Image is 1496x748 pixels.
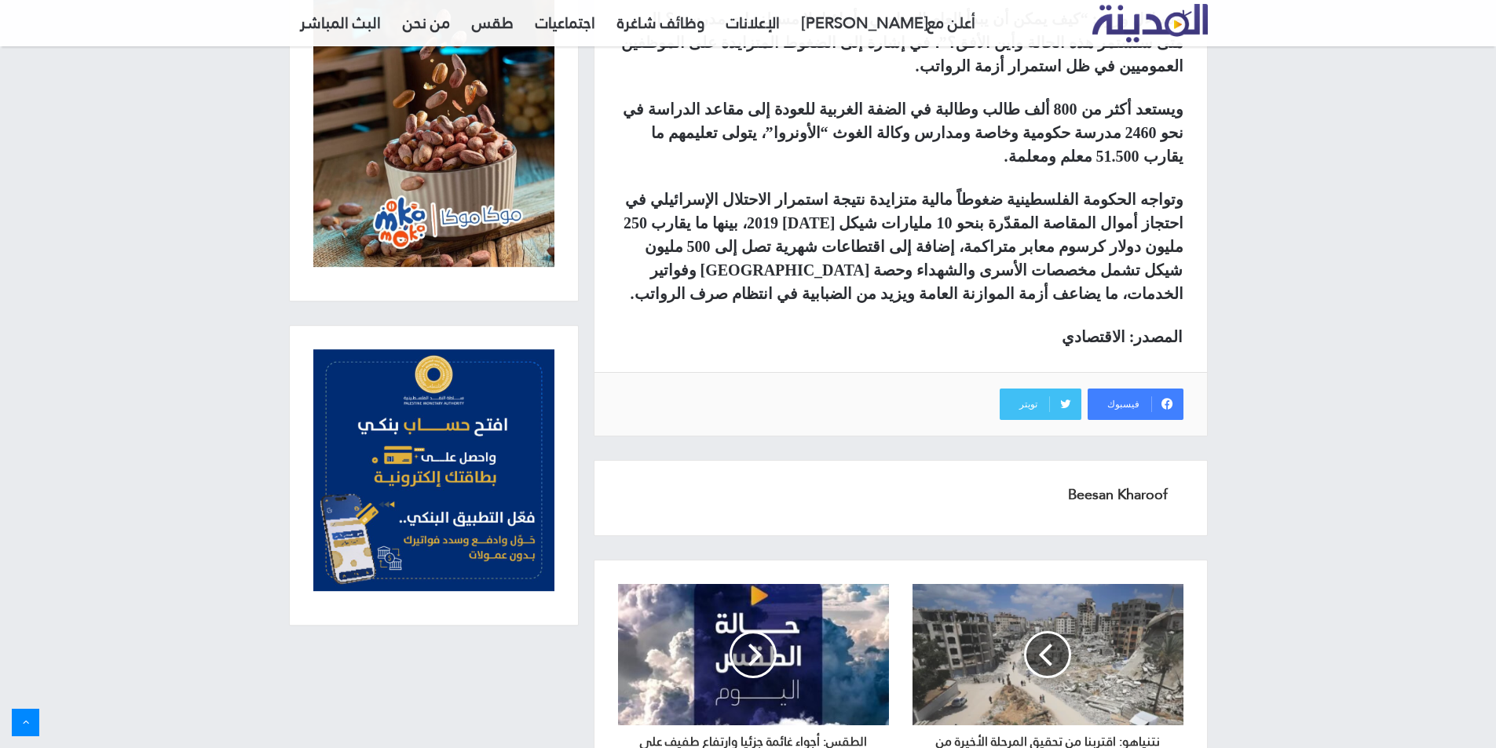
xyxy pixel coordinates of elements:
[1088,389,1183,420] a: فيسبوك
[1000,389,1081,420] a: تويتر
[1092,4,1208,42] img: تلفزيون المدينة
[1000,396,1050,412] span: تويتر
[623,100,1183,165] strong: ويستعد أكثر من 800 ألف طالب وطالبة في الضفة الغربية للعودة إلى مقاعد الدراسة في نحو 2460 مدرسة حك...
[624,191,1183,302] strong: وتواجه الحكومة الفلسطينية ضغوطاً مالية متزايدة نتيجة استمرار الاحتلال الإسرائيلي في احتجاز أموال ...
[1062,328,1183,345] strong: المصدر: الاقتصادي
[1092,5,1208,43] a: تلفزيون المدينة
[1068,481,1168,507] a: Beesan Kharoof
[1088,396,1152,412] span: فيسبوك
